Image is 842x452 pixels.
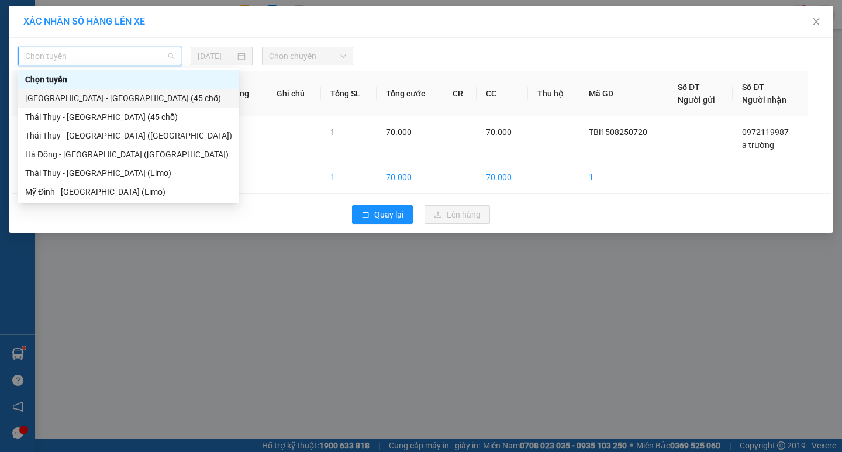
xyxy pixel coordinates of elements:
[68,17,108,26] strong: HOTLINE :
[25,6,151,15] strong: CÔNG TY VẬN TẢI ĐỨC TRƯỞNG
[25,129,232,142] div: Thái Thụy - [GEOGRAPHIC_DATA] ([GEOGRAPHIC_DATA])
[374,208,403,221] span: Quay lại
[25,148,232,161] div: Hà Đông - [GEOGRAPHIC_DATA] ([GEOGRAPHIC_DATA])
[36,80,132,89] span: a trường -
[321,71,377,116] th: Tổng SL
[269,47,346,65] span: Chọn chuyến
[443,71,477,116] th: CR
[18,126,239,145] div: Thái Thụy - Hà Đông (Limo)
[12,116,51,161] td: 1
[386,127,412,137] span: 70.000
[477,71,527,116] th: CC
[377,71,443,116] th: Tổng cước
[80,80,132,89] span: 0972119987
[742,127,789,137] span: 0972119987
[34,42,143,73] span: VP [PERSON_NAME] -
[267,71,321,116] th: Ghi chú
[425,205,490,224] button: uploadLên hàng
[589,127,647,137] span: TBi1508250720
[742,140,774,150] span: a trường
[25,111,232,123] div: Thái Thụy - [GEOGRAPHIC_DATA] (45 chỗ)
[23,16,145,27] span: XÁC NHẬN SỐ HÀNG LÊN XE
[352,205,413,224] button: rollbackQuay lại
[678,95,715,105] span: Người gửi
[18,145,239,164] div: Hà Đông - Thái Thụy (Limo)
[812,17,821,26] span: close
[742,95,786,105] span: Người nhận
[330,127,335,137] span: 1
[18,164,239,182] div: Thái Thụy - Mỹ Đình (Limo)
[25,92,232,105] div: [GEOGRAPHIC_DATA] - [GEOGRAPHIC_DATA] (45 chỗ)
[377,161,443,194] td: 70.000
[25,167,232,180] div: Thái Thụy - [GEOGRAPHIC_DATA] (Limo)
[678,82,700,92] span: Số ĐT
[198,50,236,63] input: 15/08/2025
[579,161,668,194] td: 1
[25,185,232,198] div: Mỹ Đình - [GEOGRAPHIC_DATA] (Limo)
[361,211,370,220] span: rollback
[477,161,527,194] td: 70.000
[34,42,143,73] span: 14 [PERSON_NAME], [PERSON_NAME]
[528,71,580,116] th: Thu hộ
[25,73,232,86] div: Chọn tuyến
[25,47,174,65] span: Chọn tuyến
[742,82,764,92] span: Số ĐT
[18,182,239,201] div: Mỹ Đình - Thái Thụy (Limo)
[18,108,239,126] div: Thái Thụy - Hà Nội (45 chỗ)
[12,71,51,116] th: STT
[9,47,21,56] span: Gửi
[34,30,37,40] span: -
[486,127,512,137] span: 70.000
[579,71,668,116] th: Mã GD
[321,161,377,194] td: 1
[18,89,239,108] div: Hà Nội - Thái Thụy (45 chỗ)
[18,70,239,89] div: Chọn tuyến
[800,6,833,39] button: Close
